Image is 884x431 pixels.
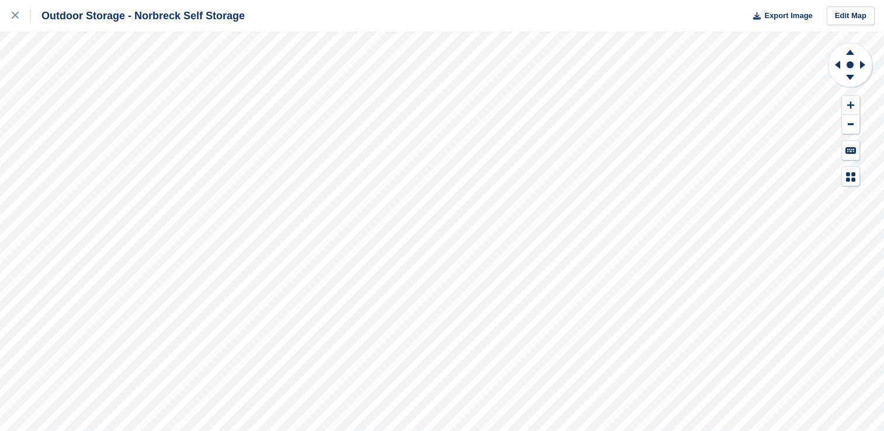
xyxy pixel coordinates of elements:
[827,6,875,26] a: Edit Map
[842,115,859,134] button: Zoom Out
[31,9,245,23] div: Outdoor Storage - Norbreck Self Storage
[842,96,859,115] button: Zoom In
[842,167,859,186] button: Map Legend
[746,6,813,26] button: Export Image
[764,10,812,22] span: Export Image
[842,141,859,160] button: Keyboard Shortcuts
